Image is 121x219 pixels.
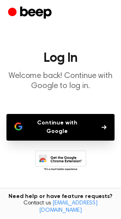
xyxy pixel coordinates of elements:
[8,5,54,21] a: Beep
[39,200,98,213] a: [EMAIL_ADDRESS][DOMAIN_NAME]
[6,71,115,91] p: Welcome back! Continue with Google to log in.
[5,200,116,214] span: Contact us
[6,114,115,141] button: Continue with Google
[6,52,115,65] h1: Log In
